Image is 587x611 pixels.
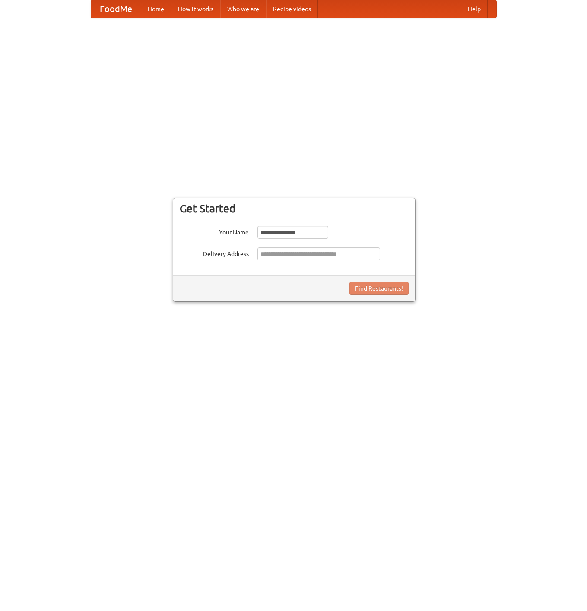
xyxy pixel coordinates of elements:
a: Home [141,0,171,18]
a: FoodMe [91,0,141,18]
a: Help [461,0,488,18]
label: Your Name [180,226,249,237]
label: Delivery Address [180,247,249,258]
a: Who we are [220,0,266,18]
a: Recipe videos [266,0,318,18]
a: How it works [171,0,220,18]
h3: Get Started [180,202,409,215]
button: Find Restaurants! [349,282,409,295]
